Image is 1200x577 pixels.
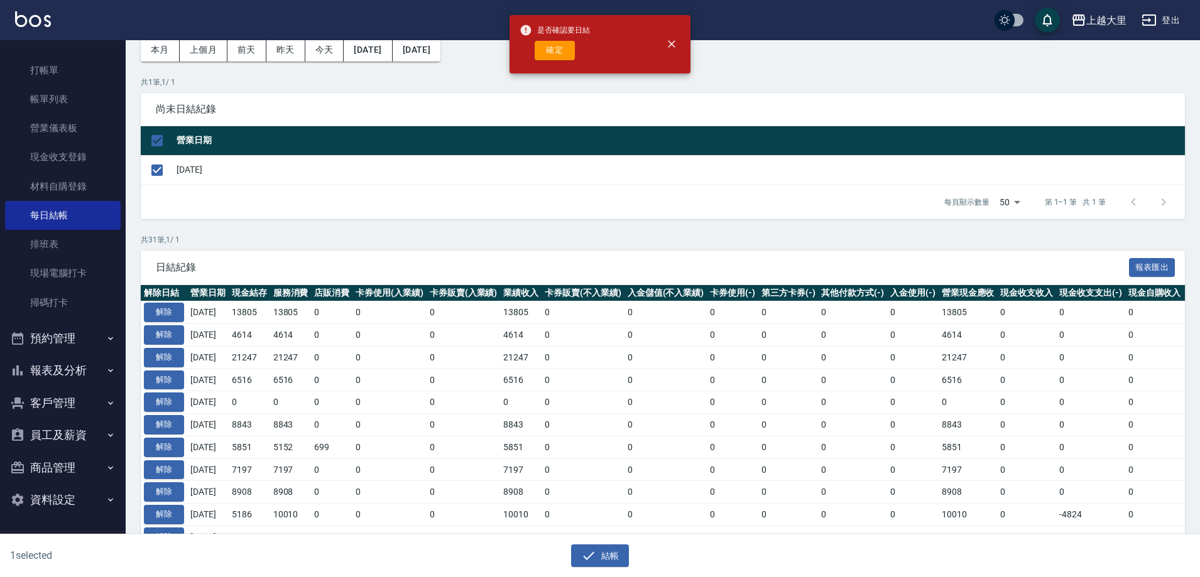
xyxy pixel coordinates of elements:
button: 昨天 [266,38,305,62]
td: 13805 [939,301,998,324]
td: 0 [707,301,758,324]
th: 現金收支支出(-) [1056,285,1125,301]
td: 0 [542,369,625,391]
td: 6516 [229,369,270,391]
td: 0 [311,301,352,324]
td: 0 [887,436,939,458]
td: 0 [818,391,887,414]
td: [DATE] [187,504,229,526]
th: 卡券使用(-) [707,285,758,301]
td: 0 [270,391,312,414]
button: 確定 [535,41,575,60]
td: 0 [818,369,887,391]
td: 0 [1056,436,1125,458]
td: 0 [818,414,887,436]
a: 材料自購登錄 [5,172,121,201]
td: 8843 [939,414,998,436]
td: [DATE] [187,346,229,369]
td: 0 [311,324,352,347]
td: 0 [427,301,501,324]
td: 0 [707,369,758,391]
td: 7197 [229,458,270,481]
span: 是否確認要日結 [520,24,590,36]
td: 0 [758,301,819,324]
td: 21247 [939,346,998,369]
th: 第三方卡券(-) [758,285,819,301]
td: 0 [1125,346,1184,369]
td: 6516 [939,369,998,391]
td: 3336 [939,526,998,548]
td: 0 [758,369,819,391]
th: 現金自購收入 [1125,285,1184,301]
td: 0 [1125,458,1184,481]
button: close [658,30,685,58]
td: 0 [707,458,758,481]
th: 卡券販賣(入業績) [427,285,501,301]
td: 0 [542,346,625,369]
td: [DATE] [187,481,229,504]
td: 0 [311,369,352,391]
td: 4614 [229,324,270,347]
td: 0 [887,526,939,548]
button: 解除 [144,415,184,434]
td: 0 [542,301,625,324]
td: 0 [887,301,939,324]
td: 7197 [500,458,542,481]
td: 0 [1125,504,1184,526]
th: 業績收入 [500,285,542,301]
td: 0 [707,504,758,526]
td: 0 [758,436,819,458]
td: 0 [311,391,352,414]
td: [DATE] [187,391,229,414]
td: 0 [352,458,427,481]
button: 今天 [305,38,344,62]
a: 帳單列表 [5,85,121,114]
td: 0 [625,301,707,324]
td: 10010 [939,504,998,526]
td: 0 [1056,481,1125,504]
button: 解除 [144,438,184,457]
td: 10010 [500,504,542,526]
h6: 1 selected [10,547,298,563]
a: 現金收支登錄 [5,143,121,171]
td: 0 [311,526,352,548]
td: 3336 [500,526,542,548]
td: 6516 [500,369,542,391]
td: 0 [311,458,352,481]
td: 0 [352,414,427,436]
button: 本月 [141,38,180,62]
td: 0 [707,346,758,369]
td: 0 [1056,301,1125,324]
td: 0 [1125,526,1184,548]
td: 0 [352,504,427,526]
td: [DATE] [187,301,229,324]
td: 0 [352,526,427,548]
td: 0 [625,504,707,526]
th: 入金儲值(不入業績) [625,285,707,301]
td: [DATE] [187,458,229,481]
button: 資料設定 [5,483,121,516]
td: 0 [1056,526,1125,548]
td: 8843 [229,414,270,436]
td: 0 [707,391,758,414]
td: 5851 [939,436,998,458]
td: 0 [818,481,887,504]
td: 0 [542,436,625,458]
td: 0 [887,458,939,481]
th: 現金結存 [229,285,270,301]
td: 21247 [500,346,542,369]
button: save [1035,8,1060,33]
button: 登出 [1137,9,1185,32]
td: 0 [542,504,625,526]
td: [DATE] [187,436,229,458]
td: 7197 [939,458,998,481]
button: 解除 [144,482,184,502]
td: 0 [229,391,270,414]
td: [DATE] [187,324,229,347]
th: 卡券販賣(不入業績) [542,285,625,301]
td: [DATE] [187,414,229,436]
td: 0 [997,324,1056,347]
th: 營業日期 [173,126,1185,156]
td: 0 [1125,414,1184,436]
td: 0 [1125,436,1184,458]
